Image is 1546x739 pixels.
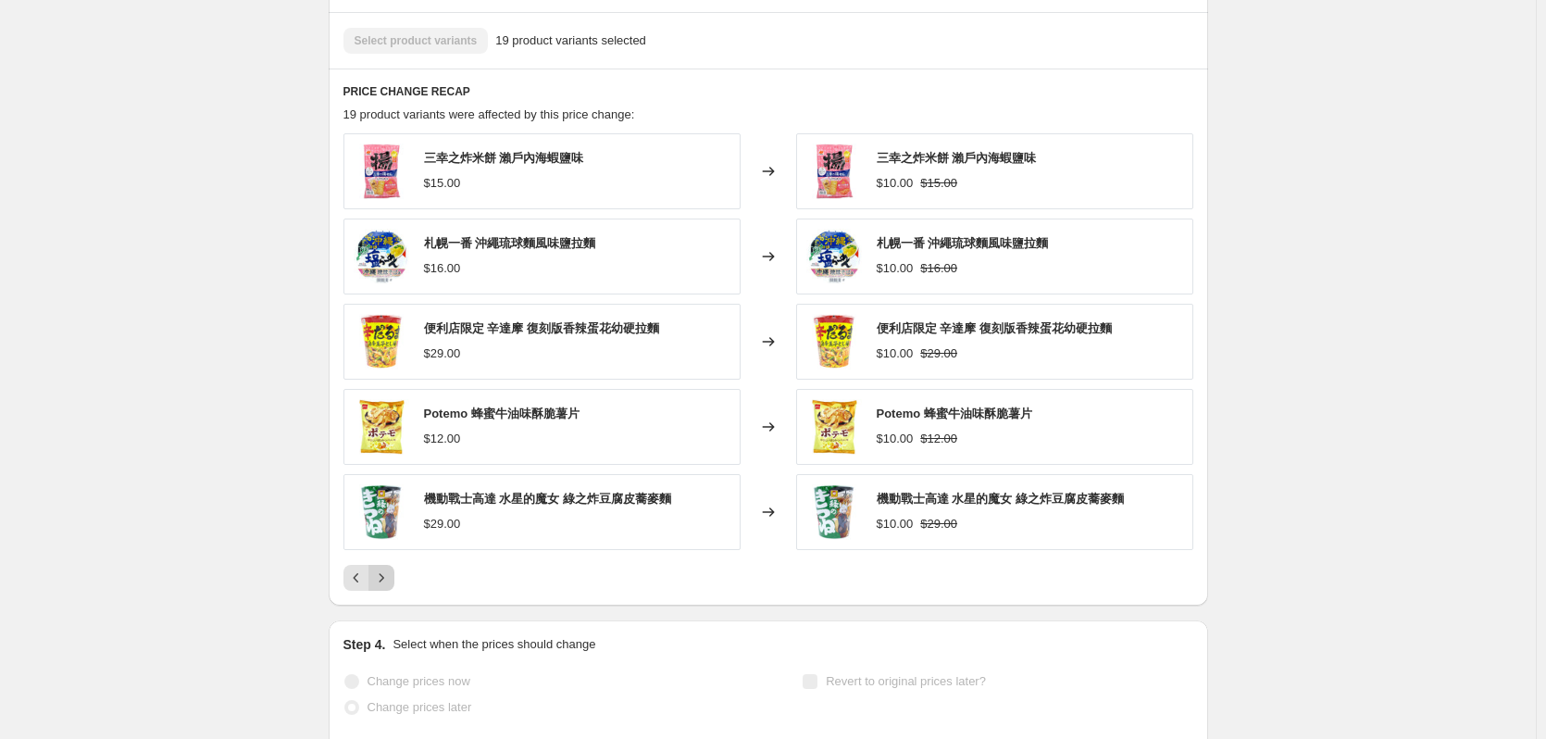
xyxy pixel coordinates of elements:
[368,565,394,591] button: Next
[920,515,957,533] strike: $29.00
[920,259,957,278] strike: $16.00
[806,399,862,455] img: 4902775075183_a2cde57b-77f7-427d-83d8-7f1dee4093f4_80x.jpg
[343,84,1193,99] h6: PRICE CHANGE RECAP
[393,635,595,654] p: Select when the prices should change
[424,492,671,506] span: 機動戰士高達 水星的魔女 綠之炸豆腐皮蕎麥麵
[826,674,986,688] span: Revert to original prices later?
[343,565,394,591] nav: Pagination
[424,430,461,448] div: $12.00
[495,31,646,50] span: 19 product variants selected
[877,430,914,448] div: $10.00
[806,144,862,199] img: 4901626073910_26cdf6b7-556c-4141-a8c5-bc202e924eef_80x.jpg
[920,174,957,193] strike: $15.00
[343,635,386,654] h2: Step 4.
[806,229,862,284] img: 4901734058311_76604a38-81e1-49e8-a84a-f17d08c54dbb_80x.jpg
[877,174,914,193] div: $10.00
[424,151,584,165] span: 三幸之炸米餅 瀨戶內海蝦鹽味
[354,399,409,455] img: 4902775075183_a2cde57b-77f7-427d-83d8-7f1dee4093f4_80x.jpg
[877,492,1124,506] span: 機動戰士高達 水星的魔女 綠之炸豆腐皮蕎麥麵
[877,407,1032,420] span: Potemo 蜂蜜牛油味酥脆薯片
[877,515,914,533] div: $10.00
[877,151,1037,165] span: 三幸之炸米餅 瀨戶內海蝦鹽味
[424,259,461,278] div: $16.00
[424,321,659,335] span: 便利店限定 辛達摩 復刻版香辣蛋花幼硬拉麵
[354,144,409,199] img: 4901626073910_26cdf6b7-556c-4141-a8c5-bc202e924eef_80x.jpg
[806,484,862,540] img: 4901990380805_2a839574-2b0a-4124-8a0b-82b33d12c9bd_80x.jpg
[920,344,957,363] strike: $29.00
[354,484,409,540] img: 4901990380805_2a839574-2b0a-4124-8a0b-82b33d12c9bd_80x.jpg
[877,259,914,278] div: $10.00
[368,674,470,688] span: Change prices now
[368,700,472,714] span: Change prices later
[343,565,369,591] button: Previous
[806,314,862,369] img: 4902881484169_5b509faf-8d26-4824-9b81-a8ebaf318022_80x.jpg
[354,314,409,369] img: 4902881484169_5b509faf-8d26-4824-9b81-a8ebaf318022_80x.jpg
[877,344,914,363] div: $10.00
[424,407,580,420] span: Potemo 蜂蜜牛油味酥脆薯片
[877,321,1112,335] span: 便利店限定 辛達摩 復刻版香辣蛋花幼硬拉麵
[920,430,957,448] strike: $12.00
[424,236,596,250] span: 札幌一番 沖繩琉球麵風味鹽拉麵
[354,229,409,284] img: 4901734058311_76604a38-81e1-49e8-a84a-f17d08c54dbb_80x.jpg
[343,107,635,121] span: 19 product variants were affected by this price change:
[424,344,461,363] div: $29.00
[424,515,461,533] div: $29.00
[424,174,461,193] div: $15.00
[877,236,1049,250] span: 札幌一番 沖繩琉球麵風味鹽拉麵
